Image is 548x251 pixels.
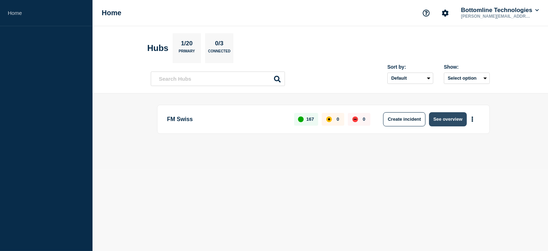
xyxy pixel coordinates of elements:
[460,7,540,14] button: Bottomline Technologies
[151,72,285,86] input: Search Hubs
[438,6,453,21] button: Account settings
[387,64,433,70] div: Sort by:
[147,43,168,53] h2: Hubs
[444,73,490,84] button: Select option
[383,112,425,126] button: Create incident
[298,116,304,122] div: up
[429,112,466,126] button: See overview
[102,9,121,17] h1: Home
[178,40,195,49] p: 1/20
[419,6,434,21] button: Support
[444,64,490,70] div: Show:
[387,73,433,84] select: Sort by
[460,14,533,19] p: [PERSON_NAME][EMAIL_ADDRESS][DOMAIN_NAME]
[213,40,226,49] p: 0/3
[336,116,339,122] p: 0
[208,49,230,57] p: Connected
[179,49,195,57] p: Primary
[352,116,358,122] div: down
[167,112,286,126] p: FM Swiss
[363,116,365,122] p: 0
[468,113,477,126] button: More actions
[326,116,332,122] div: affected
[306,116,314,122] p: 167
